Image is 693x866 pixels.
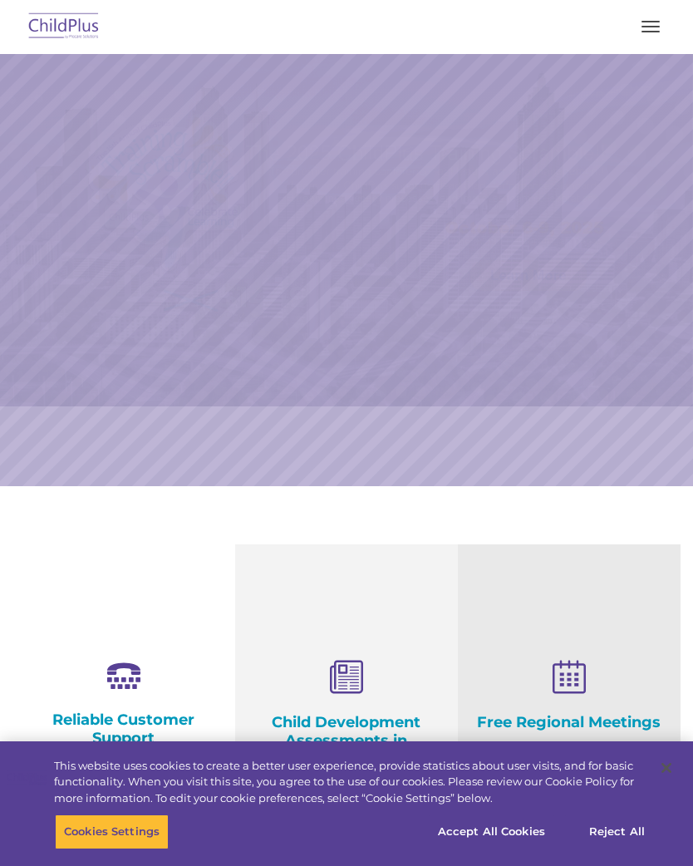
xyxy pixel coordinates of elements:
[25,7,103,47] img: ChildPlus by Procare Solutions
[54,758,645,807] div: This website uses cookies to create a better user experience, provide statistics about user visit...
[648,750,685,786] button: Close
[470,713,668,731] h4: Free Regional Meetings
[565,814,669,849] button: Reject All
[429,814,554,849] button: Accept All Cookies
[55,814,169,849] button: Cookies Settings
[470,260,587,291] a: Learn More
[25,711,223,747] h4: Reliable Customer Support
[248,713,445,768] h4: Child Development Assessments in ChildPlus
